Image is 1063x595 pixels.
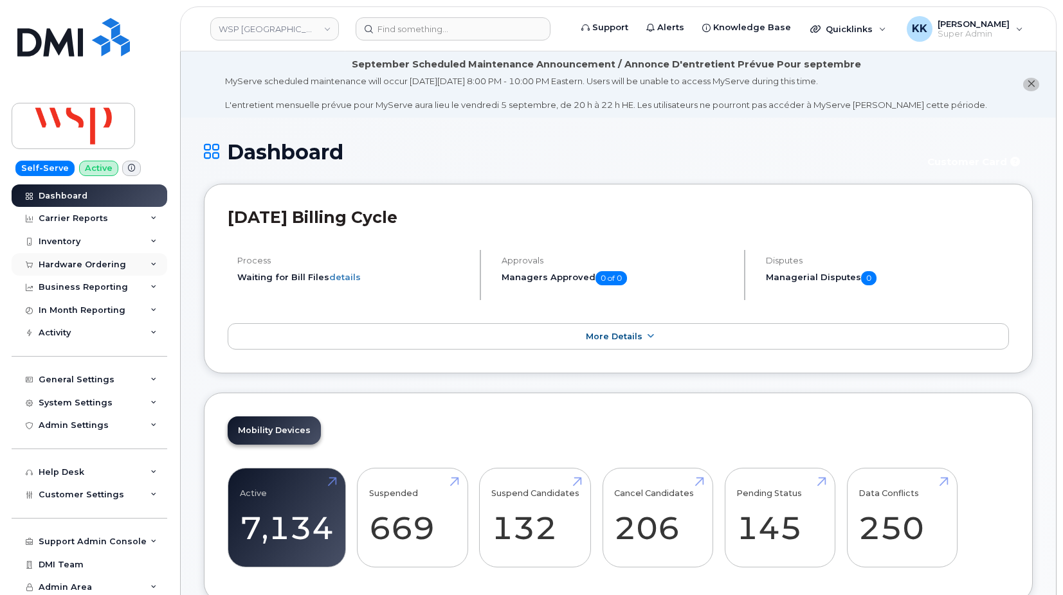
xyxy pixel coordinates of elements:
[237,271,469,283] li: Waiting for Bill Files
[329,272,361,282] a: details
[766,271,1009,285] h5: Managerial Disputes
[228,416,321,445] a: Mobility Devices
[586,332,642,341] span: More Details
[491,475,579,560] a: Suspend Candidates 132
[859,475,945,560] a: Data Conflicts 250
[237,256,469,265] h4: Process
[595,271,627,285] span: 0 of 0
[352,58,861,71] div: September Scheduled Maintenance Announcement / Annonce D'entretient Prévue Pour septembre
[502,256,733,265] h4: Approvals
[228,208,1009,227] h2: [DATE] Billing Cycle
[369,475,456,560] a: Suspended 669
[736,475,823,560] a: Pending Status 145
[614,475,701,560] a: Cancel Candidates 206
[861,271,877,285] span: 0
[502,271,733,285] h5: Managers Approved
[766,256,1009,265] h4: Disputes
[917,151,1033,173] button: Customer Card
[204,141,911,163] h1: Dashboard
[225,75,987,111] div: MyServe scheduled maintenance will occur [DATE][DATE] 8:00 PM - 10:00 PM Eastern. Users will be u...
[1023,78,1039,91] button: close notification
[240,475,334,560] a: Active 7,134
